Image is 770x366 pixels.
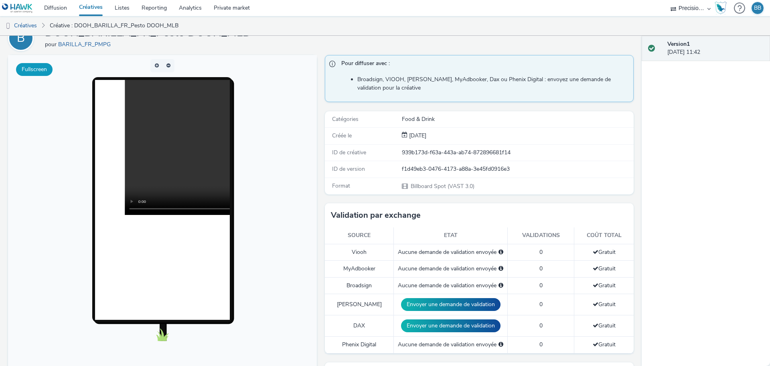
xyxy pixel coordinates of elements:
span: Pour diffuser avec : [341,59,625,70]
div: Sélectionnez un deal ci-dessous et cliquez sur Envoyer pour envoyer une demande de validation à P... [498,341,503,349]
div: Sélectionnez un deal ci-dessous et cliquez sur Envoyer pour envoyer une demande de validation à V... [498,248,503,256]
span: pour [45,41,58,48]
td: [PERSON_NAME] [325,294,394,315]
div: Aucune demande de validation envoyée [398,282,503,290]
span: ID de créative [332,149,366,156]
div: Food & Drink [402,115,633,123]
div: BB [754,2,761,14]
th: Validations [508,227,574,244]
td: Broadsign [325,277,394,294]
div: Aucune demande de validation envoyée [398,248,503,256]
th: Source [325,227,394,244]
a: Créative : DOOH_BARILLA_FR_Pesto DOOH_MLB [46,16,182,35]
div: f1d49eb3-0476-4173-a88a-3e45fd0916e3 [402,165,633,173]
a: B [8,34,37,42]
span: Gratuit [593,282,616,289]
div: Aucune demande de validation envoyée [398,341,503,349]
span: Gratuit [593,265,616,272]
span: 0 [539,265,543,272]
img: undefined Logo [2,3,33,13]
div: Sélectionnez un deal ci-dessous et cliquez sur Envoyer pour envoyer une demande de validation à M... [498,265,503,273]
th: Coût total [574,227,634,244]
span: ID de version [332,165,365,173]
img: Hawk Academy [715,2,727,14]
button: Fullscreen [16,63,53,76]
span: Gratuit [593,301,616,308]
span: Gratuit [593,248,616,256]
span: Billboard Spot (VAST 3.0) [410,182,474,190]
span: 0 [539,248,543,256]
div: Création 15 septembre 2025, 11:42 [407,132,426,140]
span: 0 [539,282,543,289]
a: Hawk Academy [715,2,730,14]
li: Broadsign, VIOOH, [PERSON_NAME], MyAdbooker, Dax ou Phenix Digital : envoyez une demande de valid... [357,76,629,92]
div: Aucune demande de validation envoyée [398,265,503,273]
a: BARILLA_FR_PMPG [58,41,114,48]
img: dooh [4,22,12,30]
span: 0 [539,322,543,329]
td: Phenix Digital [325,337,394,353]
div: B [17,27,25,49]
span: Créée le [332,132,352,139]
span: Gratuit [593,341,616,348]
th: Etat [394,227,508,244]
div: 939b173d-f63a-443a-ab74-872896681f14 [402,149,633,157]
span: 0 [539,301,543,308]
td: MyAdbooker [325,261,394,277]
div: [DATE] 11:42 [667,40,764,57]
button: Envoyer une demande de validation [401,298,500,311]
span: [DATE] [407,132,426,139]
span: 0 [539,341,543,348]
span: Format [332,182,350,190]
h3: Validation par exchange [331,209,421,221]
td: Viooh [325,244,394,260]
div: Sélectionnez un deal ci-dessous et cliquez sur Envoyer pour envoyer une demande de validation à B... [498,282,503,290]
span: Catégories [332,115,359,123]
strong: Version 1 [667,40,690,48]
button: Envoyer une demande de validation [401,319,500,332]
td: DAX [325,315,394,337]
span: Gratuit [593,322,616,329]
